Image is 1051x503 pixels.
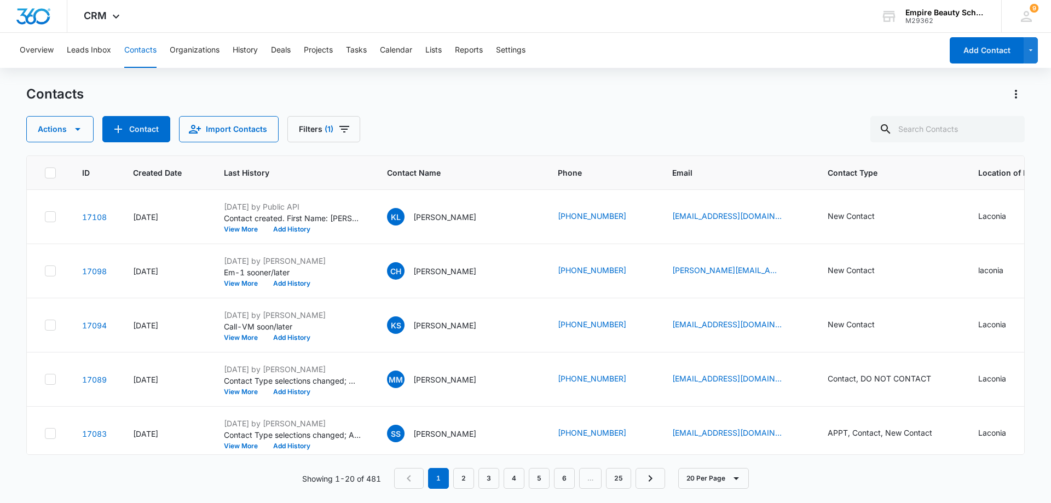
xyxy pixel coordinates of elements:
[387,167,516,178] span: Contact Name
[387,208,496,226] div: Contact Name - Kelsey Lee - Select to Edit Field
[387,316,496,334] div: Contact Name - Katreena Stanley - Select to Edit Field
[828,264,875,276] div: New Contact
[224,309,361,321] p: [DATE] by [PERSON_NAME]
[84,10,107,21] span: CRM
[271,33,291,68] button: Deals
[20,33,54,68] button: Overview
[828,427,932,438] div: APPT, Contact, New Contact
[978,264,1003,276] div: laconia
[672,373,782,384] a: [EMAIL_ADDRESS][DOMAIN_NAME]
[558,427,646,440] div: Phone - (603) 568-6299 - Select to Edit Field
[82,267,107,276] a: Navigate to contact details page for Collin Hamel
[133,211,198,223] div: [DATE]
[302,473,381,484] p: Showing 1-20 of 481
[224,375,361,386] p: Contact Type selections changed; New Contact was removed.
[82,429,107,438] a: Navigate to contact details page for Shelby Sullivan
[529,468,550,489] a: Page 5
[387,425,496,442] div: Contact Name - Shelby Sullivan - Select to Edit Field
[905,17,985,25] div: account id
[82,375,107,384] a: Navigate to contact details page for Melissa Mckenna
[413,428,476,440] p: [PERSON_NAME]
[26,86,84,102] h1: Contacts
[346,33,367,68] button: Tasks
[672,373,801,386] div: Email - Mstylist81@yahoo.com - Select to Edit Field
[978,210,1006,222] div: Laconia
[387,371,496,388] div: Contact Name - Melissa Mckenna - Select to Edit Field
[1030,4,1038,13] span: 9
[387,208,405,226] span: KL
[978,427,1026,440] div: Location of Interest (for FB ad integration) - Laconia - Select to Edit Field
[387,262,496,280] div: Contact Name - Collin Hamel - Select to Edit Field
[504,468,524,489] a: Page 4
[82,212,107,222] a: Navigate to contact details page for Kelsey Lee
[425,33,442,68] button: Lists
[133,428,198,440] div: [DATE]
[606,468,631,489] a: Page 25
[224,280,265,287] button: View More
[672,264,801,277] div: Email - Hamel.cs@gmail.com - Select to Edit Field
[978,373,1006,384] div: Laconia
[387,316,405,334] span: KS
[453,468,474,489] a: Page 2
[828,373,951,386] div: Contact Type - Contact, DO NOT CONTACT - Select to Edit Field
[265,443,318,449] button: Add History
[558,210,646,223] div: Phone - (802) 274-1606 - Select to Edit Field
[224,201,361,212] p: [DATE] by Public API
[828,264,894,277] div: Contact Type - New Contact - Select to Edit Field
[224,418,361,429] p: [DATE] by [PERSON_NAME]
[558,373,626,384] a: [PHONE_NUMBER]
[636,468,665,489] a: Next Page
[224,363,361,375] p: [DATE] by [PERSON_NAME]
[224,334,265,341] button: View More
[978,210,1026,223] div: Location of Interest (for FB ad integration) - Laconia - Select to Edit Field
[413,374,476,385] p: [PERSON_NAME]
[678,468,749,489] button: 20 Per Page
[133,374,198,385] div: [DATE]
[558,373,646,386] div: Phone - (603) 998-6543 - Select to Edit Field
[265,280,318,287] button: Add History
[265,334,318,341] button: Add History
[558,264,626,276] a: [PHONE_NUMBER]
[170,33,220,68] button: Organizations
[394,468,665,489] nav: Pagination
[828,167,936,178] span: Contact Type
[558,427,626,438] a: [PHONE_NUMBER]
[67,33,111,68] button: Leads Inbox
[82,321,107,330] a: Navigate to contact details page for Katreena Stanley
[672,427,782,438] a: [EMAIL_ADDRESS][DOMAIN_NAME]
[558,319,626,330] a: [PHONE_NUMBER]
[304,33,333,68] button: Projects
[102,116,170,142] button: Add Contact
[224,429,361,441] p: Contact Type selections changed; APPT was added.
[828,319,875,330] div: New Contact
[265,389,318,395] button: Add History
[380,33,412,68] button: Calendar
[950,37,1024,63] button: Add Contact
[26,116,94,142] button: Actions
[387,425,405,442] span: SS
[325,125,333,133] span: (1)
[413,320,476,331] p: [PERSON_NAME]
[672,210,801,223] div: Email - KEL.HML2022@gmail.com - Select to Edit Field
[413,211,476,223] p: [PERSON_NAME]
[133,320,198,331] div: [DATE]
[978,373,1026,386] div: Location of Interest (for FB ad integration) - Laconia - Select to Edit Field
[413,265,476,277] p: [PERSON_NAME]
[224,226,265,233] button: View More
[224,255,361,267] p: [DATE] by [PERSON_NAME]
[558,319,646,332] div: Phone - +1 (781) 812-5449 - Select to Edit Field
[828,319,894,332] div: Contact Type - New Contact - Select to Edit Field
[978,264,1023,277] div: Location of Interest (for FB ad integration) - laconia - Select to Edit Field
[558,264,646,277] div: Phone - +1 (207) 720-0578 - Select to Edit Field
[828,210,875,222] div: New Contact
[828,210,894,223] div: Contact Type - New Contact - Select to Edit Field
[672,319,782,330] a: [EMAIL_ADDRESS][DOMAIN_NAME]
[124,33,157,68] button: Contacts
[672,167,786,178] span: Email
[265,226,318,233] button: Add History
[554,468,575,489] a: Page 6
[224,212,361,224] p: Contact created. First Name: [PERSON_NAME] Last Name: [PERSON_NAME] Source: Form - Enroll Now Sta...
[558,210,626,222] a: [PHONE_NUMBER]
[233,33,258,68] button: History
[224,321,361,332] p: Call-VM soon/later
